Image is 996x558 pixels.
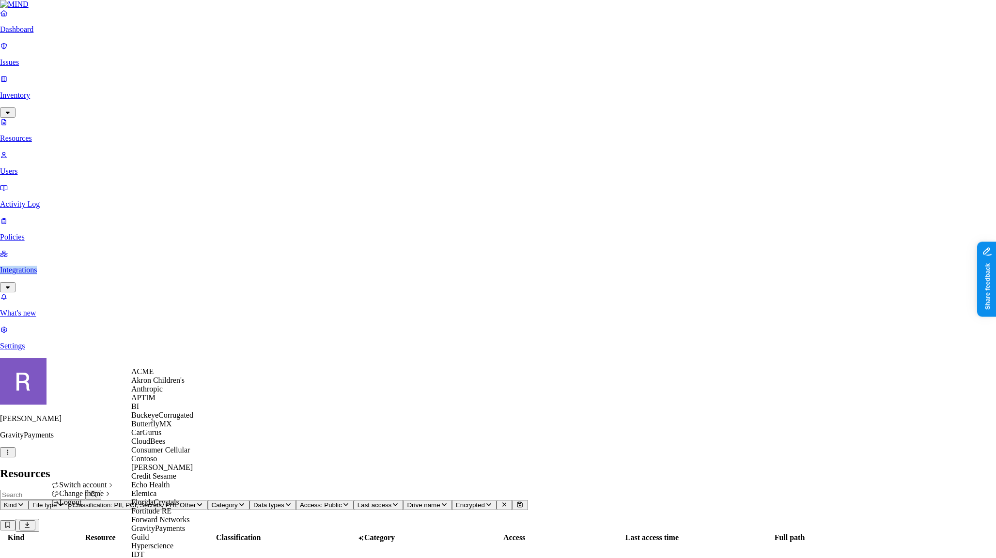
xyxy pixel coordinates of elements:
[131,376,185,384] span: Akron Children's
[131,420,172,428] span: ButterflyMX
[131,524,185,532] span: GravityPayments
[59,489,104,498] span: Change theme
[131,481,170,489] span: Echo Health
[131,515,189,524] span: Forward Networks
[131,507,171,515] span: Fortitude RE
[131,472,176,480] span: Credit Sesame
[131,463,193,471] span: [PERSON_NAME]
[131,498,179,506] span: FloridaCrystals
[131,428,161,437] span: CarGurus
[131,454,157,463] span: Contoso
[131,542,173,550] span: Hyperscience
[59,481,107,489] span: Switch account
[131,446,190,454] span: Consumer Cellular
[131,385,163,393] span: Anthropic
[131,393,156,402] span: APTIM
[131,411,193,419] span: BuckeyeCorrugated
[131,533,149,541] span: Guild
[131,367,154,376] span: ACME
[131,402,139,410] span: BI
[131,437,165,445] span: CloudBees
[131,489,156,498] span: Elemica
[51,498,115,507] div: Logout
